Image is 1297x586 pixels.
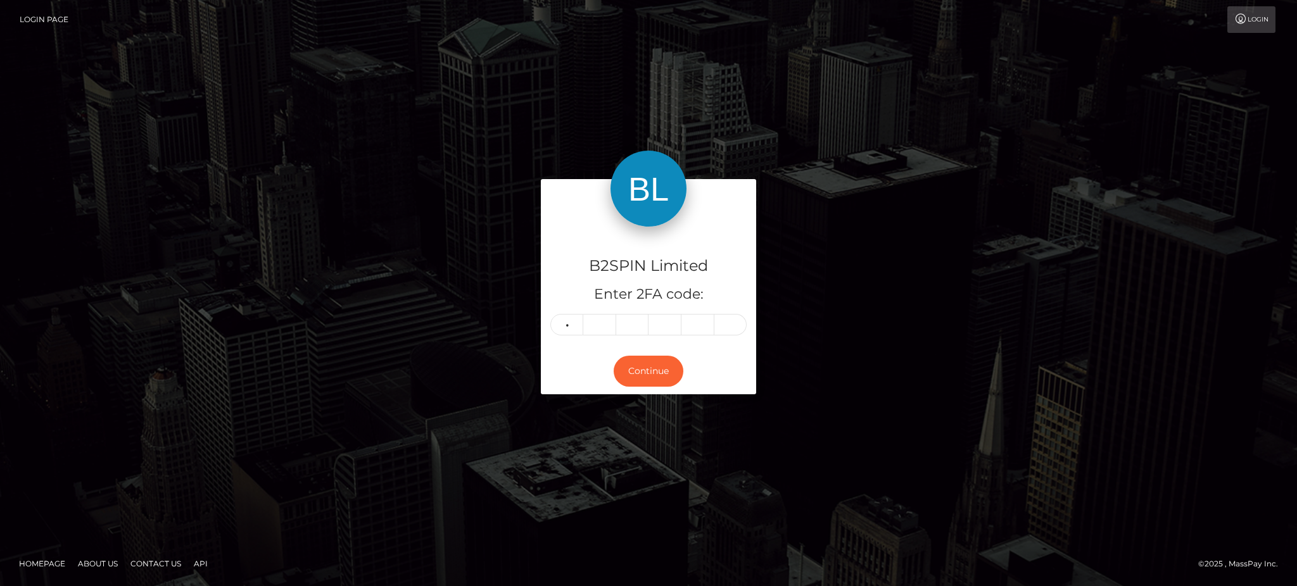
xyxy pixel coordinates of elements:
h4: B2SPIN Limited [550,255,747,277]
a: About Us [73,554,123,573]
h5: Enter 2FA code: [550,285,747,304]
a: Contact Us [125,554,186,573]
a: Homepage [14,554,70,573]
div: © 2025 , MassPay Inc. [1198,557,1288,571]
img: B2SPIN Limited [611,151,686,227]
a: API [189,554,213,573]
a: Login [1227,6,1275,33]
a: Login Page [20,6,68,33]
button: Continue [614,356,683,387]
